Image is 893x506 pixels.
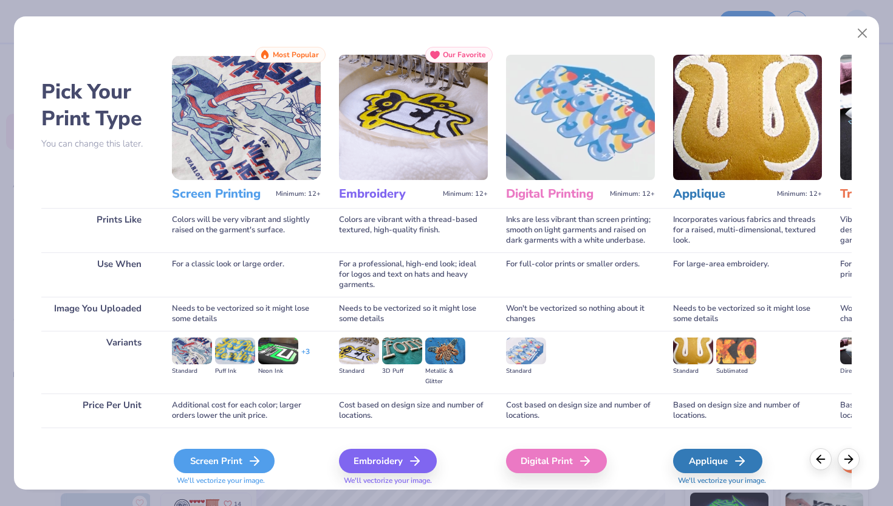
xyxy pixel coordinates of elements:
[506,208,655,252] div: Inks are less vibrant than screen printing; smooth on light garments and raised on dark garments ...
[673,297,822,331] div: Needs to be vectorized so it might lose some details
[443,50,486,59] span: Our Favorite
[276,190,321,198] span: Minimum: 12+
[506,55,655,180] img: Digital Printing
[506,366,546,376] div: Standard
[41,297,154,331] div: Image You Uploaded
[382,366,422,376] div: 3D Puff
[339,208,488,252] div: Colors are vibrant with a thread-based textured, high-quality finish.
[172,186,271,202] h3: Screen Printing
[840,366,880,376] div: Direct-to-film
[506,449,607,473] div: Digital Print
[506,297,655,331] div: Won't be vectorized so nothing about it changes
[339,476,488,486] span: We'll vectorize your image.
[339,186,438,202] h3: Embroidery
[258,366,298,376] div: Neon Ink
[382,338,422,364] img: 3D Puff
[506,393,655,428] div: Cost based on design size and number of locations.
[339,393,488,428] div: Cost based on design size and number of locations.
[777,190,822,198] span: Minimum: 12+
[443,190,488,198] span: Minimum: 12+
[339,338,379,364] img: Standard
[172,252,321,297] div: For a classic look or large order.
[506,252,655,297] div: For full-color prints or smaller orders.
[172,338,212,364] img: Standard
[673,476,822,486] span: We'll vectorize your image.
[840,338,880,364] img: Direct-to-film
[506,186,605,202] h3: Digital Printing
[41,393,154,428] div: Price Per Unit
[425,366,465,387] div: Metallic & Glitter
[673,393,822,428] div: Based on design size and number of locations.
[172,55,321,180] img: Screen Printing
[673,366,713,376] div: Standard
[172,208,321,252] div: Colors will be very vibrant and slightly raised on the garment's surface.
[172,393,321,428] div: Additional cost for each color; larger orders lower the unit price.
[673,208,822,252] div: Incorporates various fabrics and threads for a raised, multi-dimensional, textured look.
[215,338,255,364] img: Puff Ink
[851,22,874,45] button: Close
[339,55,488,180] img: Embroidery
[41,208,154,252] div: Prints Like
[273,50,319,59] span: Most Popular
[339,252,488,297] div: For a professional, high-end look; ideal for logos and text on hats and heavy garments.
[425,338,465,364] img: Metallic & Glitter
[673,338,713,364] img: Standard
[673,252,822,297] div: For large-area embroidery.
[673,449,762,473] div: Applique
[610,190,655,198] span: Minimum: 12+
[172,297,321,331] div: Needs to be vectorized so it might lose some details
[41,139,154,149] p: You can change this later.
[172,366,212,376] div: Standard
[339,297,488,331] div: Needs to be vectorized so it might lose some details
[41,78,154,132] h2: Pick Your Print Type
[41,252,154,297] div: Use When
[258,338,298,364] img: Neon Ink
[716,366,756,376] div: Sublimated
[339,449,437,473] div: Embroidery
[716,338,756,364] img: Sublimated
[172,476,321,486] span: We'll vectorize your image.
[673,186,772,202] h3: Applique
[174,449,275,473] div: Screen Print
[301,347,310,367] div: + 3
[673,55,822,180] img: Applique
[339,366,379,376] div: Standard
[215,366,255,376] div: Puff Ink
[41,331,154,393] div: Variants
[506,338,546,364] img: Standard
